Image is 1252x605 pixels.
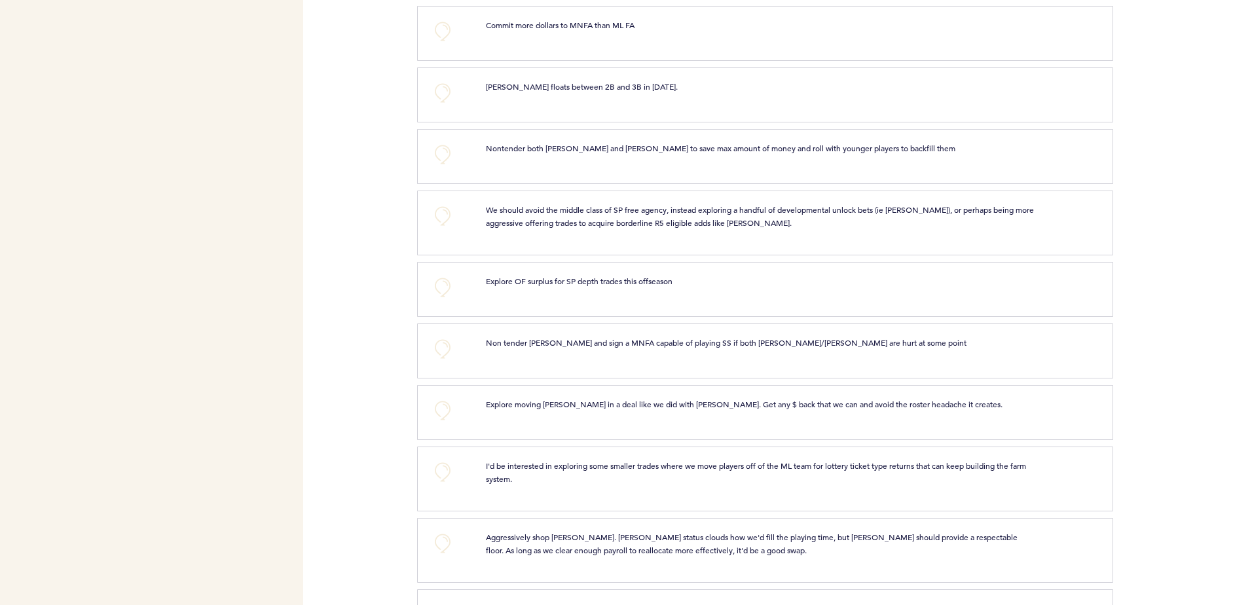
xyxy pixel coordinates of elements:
span: We should avoid the middle class of SP free agency, instead exploring a handful of developmental ... [486,204,1036,228]
span: [PERSON_NAME] floats between 2B and 3B in [DATE]. [486,81,678,92]
span: Commit more dollars to MNFA than ML FA [486,20,635,30]
span: Explore moving [PERSON_NAME] in a deal like we did with [PERSON_NAME]. Get any $ back that we can... [486,399,1003,409]
span: Explore OF surplus for SP depth trades this offseason [486,276,672,286]
span: Aggressively shop [PERSON_NAME]. [PERSON_NAME] status clouds how we'd fill the playing time, but ... [486,532,1020,555]
span: Nontender both [PERSON_NAME] and [PERSON_NAME] to save max amount of money and roll with younger ... [486,143,955,153]
span: Non tender [PERSON_NAME] and sign a MNFA capable of playing SS if both [PERSON_NAME]/[PERSON_NAME... [486,337,967,348]
span: I'd be interested in exploring some smaller trades where we move players off of the ML team for l... [486,460,1028,484]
